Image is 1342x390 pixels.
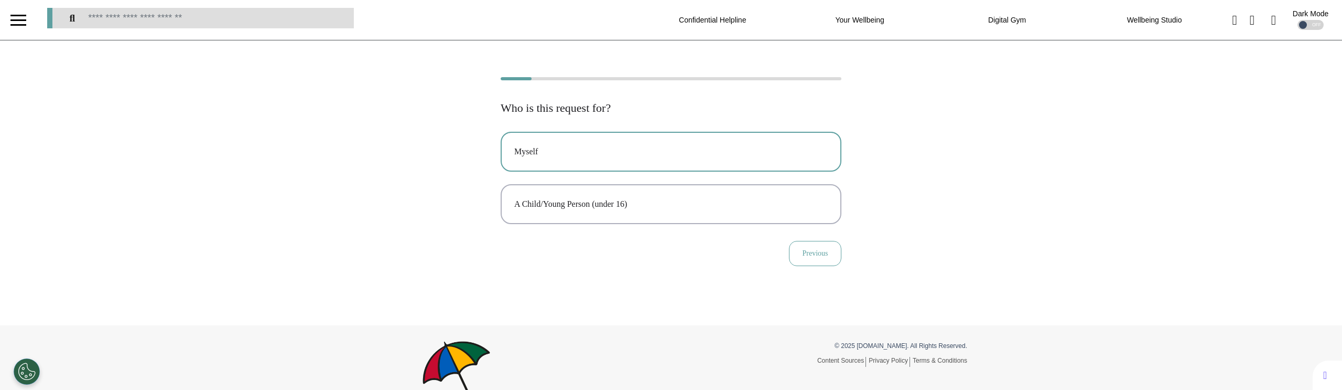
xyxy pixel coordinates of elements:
a: Terms & Conditions [913,357,967,364]
div: A Child/Young Person (under 16) [514,198,828,210]
a: Content Sources [817,357,866,367]
div: Digital Gym [955,5,1059,35]
div: Myself [514,145,828,158]
div: Wellbeing Studio [1102,5,1207,35]
button: Previous [789,241,841,266]
div: Your Wellbeing [807,5,912,35]
button: Myself [501,132,841,172]
p: © 2025 [DOMAIN_NAME]. All Rights Reserved. [679,341,967,351]
div: OFF [1297,20,1324,30]
button: Open Preferences [14,359,40,385]
h2: Who is this request for? [501,101,841,115]
a: Privacy Policy [869,357,910,367]
div: Dark Mode [1293,10,1328,17]
div: Confidential Helpline [660,5,765,35]
button: A Child/Young Person (under 16) [501,184,841,224]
